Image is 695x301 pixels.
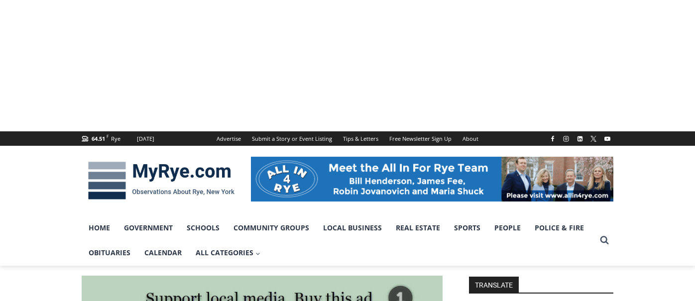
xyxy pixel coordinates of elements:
a: Instagram [560,133,572,145]
a: All Categories [189,240,267,265]
div: Rye [111,134,120,143]
a: Police & Fire [528,215,591,240]
nav: Secondary Navigation [211,131,484,146]
div: [DATE] [137,134,154,143]
a: Linkedin [574,133,586,145]
button: View Search Form [595,231,613,249]
a: Calendar [137,240,189,265]
a: X [587,133,599,145]
span: F [107,133,109,139]
a: Facebook [547,133,559,145]
a: Obituaries [82,240,137,265]
a: Local Business [316,215,389,240]
a: People [487,215,528,240]
a: Real Estate [389,215,447,240]
span: 64.51 [92,135,105,142]
strong: TRANSLATE [469,277,519,293]
a: Sports [447,215,487,240]
a: Schools [180,215,227,240]
a: Submit a Story or Event Listing [246,131,338,146]
a: Home [82,215,117,240]
a: Advertise [211,131,246,146]
a: Government [117,215,180,240]
a: Tips & Letters [338,131,384,146]
span: All Categories [196,247,260,258]
nav: Primary Navigation [82,215,595,266]
a: About [457,131,484,146]
img: MyRye.com [82,155,241,206]
a: YouTube [601,133,613,145]
img: All in for Rye [251,157,613,201]
a: Free Newsletter Sign Up [384,131,457,146]
a: Community Groups [227,215,316,240]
